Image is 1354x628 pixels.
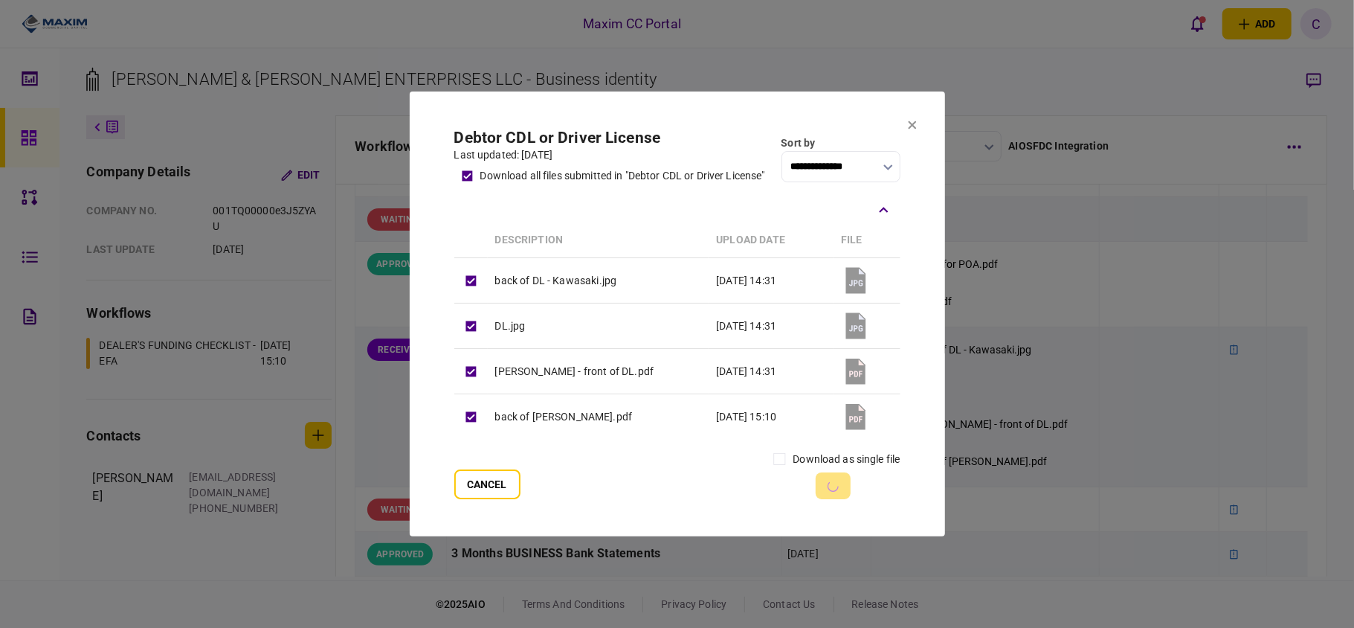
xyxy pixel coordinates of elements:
h2: Debtor CDL or Driver License [454,129,765,147]
td: [DATE] 14:31 [709,258,834,304]
td: back of [PERSON_NAME].pdf [488,394,709,440]
div: last updated: [DATE] [454,147,765,163]
div: download all files submitted in "Debtor CDL or Driver License" [480,168,765,184]
td: [DATE] 14:31 [709,349,834,394]
th: upload date [709,223,834,258]
label: download as single file [793,452,900,467]
td: [DATE] 14:31 [709,304,834,349]
th: file [834,223,900,258]
td: DL.jpg [488,304,709,349]
div: Sort by [781,135,900,151]
td: back of DL - Kawasaki.jpg [488,258,709,304]
td: [PERSON_NAME] - front of DL.pdf [488,349,709,394]
button: Cancel [454,470,520,499]
th: Description [488,223,709,258]
td: [DATE] 15:10 [709,394,834,440]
